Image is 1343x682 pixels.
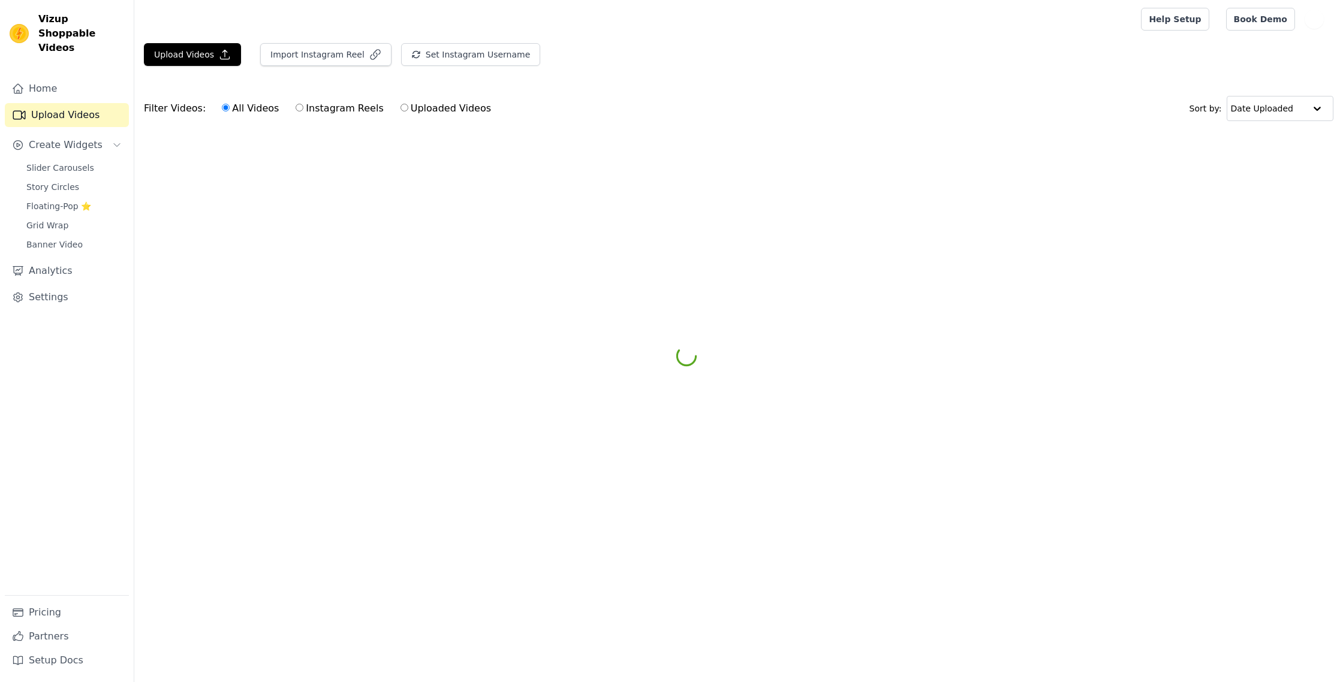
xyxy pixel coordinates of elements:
a: Partners [5,624,129,648]
span: Vizup Shoppable Videos [38,12,124,55]
a: Upload Videos [5,103,129,127]
input: All Videos [222,104,230,111]
a: Slider Carousels [19,159,129,176]
a: Analytics [5,259,129,283]
a: Help Setup [1141,8,1209,31]
div: Sort by: [1190,96,1334,121]
span: Banner Video [26,239,83,251]
a: Settings [5,285,129,309]
span: Floating-Pop ⭐ [26,200,91,212]
a: Banner Video [19,236,129,253]
button: Upload Videos [144,43,241,66]
a: Grid Wrap [19,217,129,234]
button: Import Instagram Reel [260,43,392,66]
span: Create Widgets [29,138,103,152]
a: Home [5,77,129,101]
a: Story Circles [19,179,129,195]
a: Setup Docs [5,648,129,672]
span: Story Circles [26,181,79,193]
button: Create Widgets [5,133,129,157]
span: Slider Carousels [26,162,94,174]
input: Instagram Reels [296,104,303,111]
img: Vizup [10,24,29,43]
button: Set Instagram Username [401,43,540,66]
a: Book Demo [1226,8,1295,31]
label: Uploaded Videos [400,101,492,116]
div: Filter Videos: [144,95,498,122]
label: All Videos [221,101,279,116]
a: Floating-Pop ⭐ [19,198,129,215]
a: Pricing [5,600,129,624]
input: Uploaded Videos [401,104,408,111]
label: Instagram Reels [295,101,384,116]
span: Grid Wrap [26,219,68,231]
